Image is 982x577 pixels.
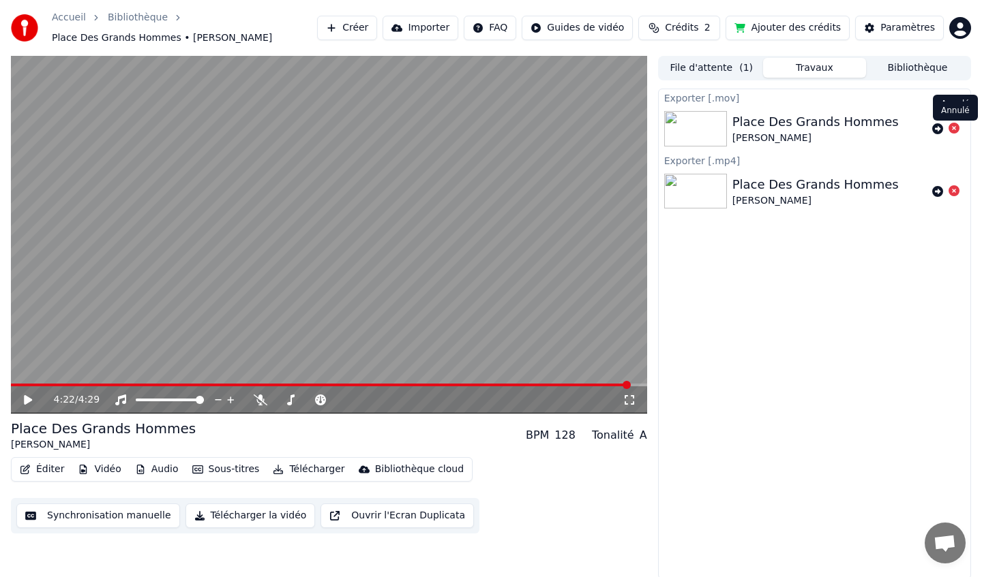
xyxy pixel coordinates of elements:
[185,503,316,528] button: Télécharger la vidéo
[665,21,698,35] span: Crédits
[726,16,850,40] button: Ajouter des crédits
[11,14,38,42] img: youka
[522,16,633,40] button: Guides de vidéo
[52,11,86,25] a: Accueil
[464,16,516,40] button: FAQ
[763,58,866,78] button: Travaux
[659,89,970,106] div: Exporter [.mov]
[732,175,899,194] div: Place Des Grands Hommes
[732,194,899,208] div: [PERSON_NAME]
[660,58,763,78] button: File d'attente
[187,460,265,479] button: Sous-titres
[321,503,474,528] button: Ouvrir l'Ecran Duplicata
[866,58,969,78] button: Bibliothèque
[925,523,966,563] a: Ouvrir le chat
[267,460,350,479] button: Télécharger
[54,393,75,407] span: 4:22
[739,61,753,75] span: ( 1 )
[383,16,458,40] button: Importer
[640,427,647,443] div: A
[11,419,196,438] div: Place Des Grands Hommes
[592,427,634,443] div: Tonalité
[659,152,970,168] div: Exporter [.mp4]
[732,131,899,145] div: [PERSON_NAME]
[933,95,978,114] div: Annulé
[130,460,184,479] button: Audio
[72,460,126,479] button: Vidéo
[16,503,180,528] button: Synchronisation manuelle
[526,427,549,443] div: BPM
[704,21,711,35] span: 2
[638,16,720,40] button: Crédits2
[933,102,978,121] div: Annulé
[375,463,464,476] div: Bibliothèque cloud
[52,31,272,45] span: Place Des Grands Hommes • [PERSON_NAME]
[855,16,944,40] button: Paramètres
[317,16,377,40] button: Créer
[78,393,100,407] span: 4:29
[732,112,899,131] div: Place Des Grands Hommes
[14,460,70,479] button: Éditer
[52,11,317,45] nav: breadcrumb
[54,393,87,407] div: /
[554,427,576,443] div: 128
[11,438,196,452] div: [PERSON_NAME]
[108,11,168,25] a: Bibliothèque
[880,21,935,35] div: Paramètres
